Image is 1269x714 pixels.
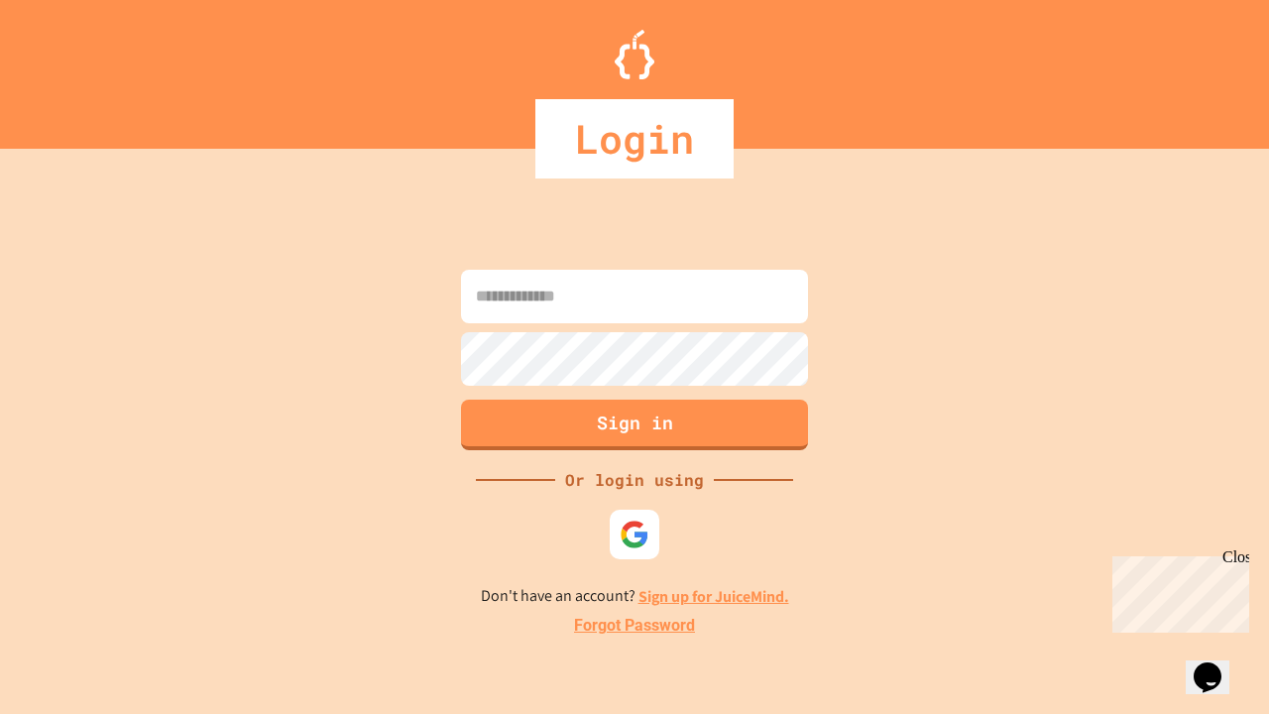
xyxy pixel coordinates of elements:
div: Chat with us now!Close [8,8,137,126]
img: Logo.svg [615,30,654,79]
a: Sign up for JuiceMind. [638,586,789,607]
iframe: chat widget [1186,635,1249,694]
button: Sign in [461,400,808,450]
iframe: chat widget [1104,548,1249,633]
div: Login [535,99,734,178]
img: google-icon.svg [620,520,649,549]
div: Or login using [555,468,714,492]
p: Don't have an account? [481,584,789,609]
a: Forgot Password [574,614,695,638]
